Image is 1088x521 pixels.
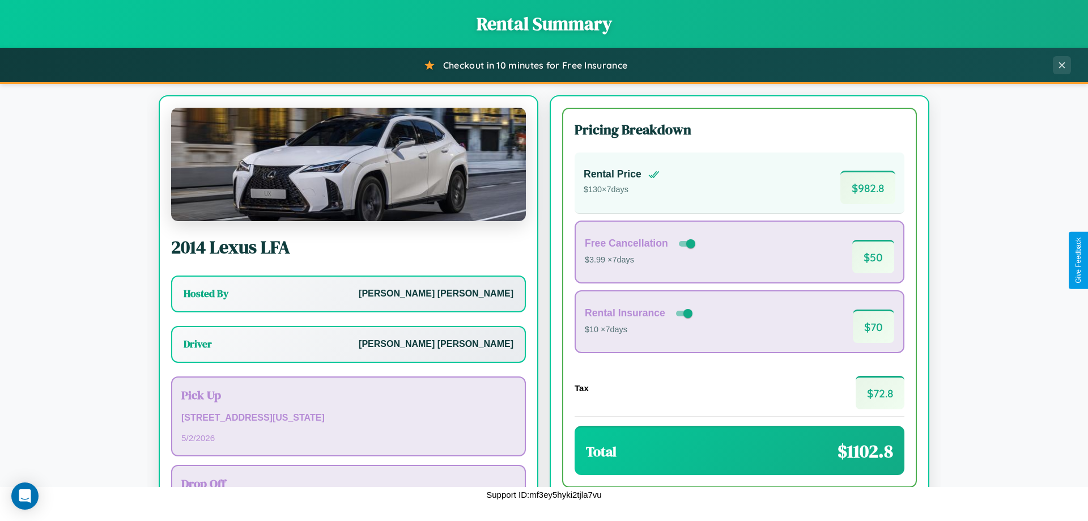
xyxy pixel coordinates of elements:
[181,410,516,426] p: [STREET_ADDRESS][US_STATE]
[181,387,516,403] h3: Pick Up
[443,60,627,71] span: Checkout in 10 minutes for Free Insurance
[171,235,526,260] h2: 2014 Lexus LFA
[852,240,894,273] span: $ 50
[11,11,1077,36] h1: Rental Summary
[11,482,39,510] div: Open Intercom Messenger
[585,323,695,337] p: $10 × 7 days
[575,120,904,139] h3: Pricing Breakdown
[359,336,513,353] p: [PERSON_NAME] [PERSON_NAME]
[840,171,895,204] span: $ 982.8
[181,430,516,446] p: 5 / 2 / 2026
[1074,238,1082,283] div: Give Feedback
[181,475,516,492] h3: Drop Off
[853,310,894,343] span: $ 70
[184,337,212,351] h3: Driver
[486,487,601,502] p: Support ID: mf3ey5hyki2tjla7vu
[575,383,589,393] h4: Tax
[184,287,228,300] h3: Hosted By
[585,307,665,319] h4: Rental Insurance
[171,108,526,221] img: Lexus LFA
[838,439,893,464] span: $ 1102.8
[586,442,617,461] h3: Total
[585,238,668,249] h4: Free Cancellation
[585,253,698,268] p: $3.99 × 7 days
[584,183,660,197] p: $ 130 × 7 days
[584,168,641,180] h4: Rental Price
[856,376,904,409] span: $ 72.8
[359,286,513,302] p: [PERSON_NAME] [PERSON_NAME]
